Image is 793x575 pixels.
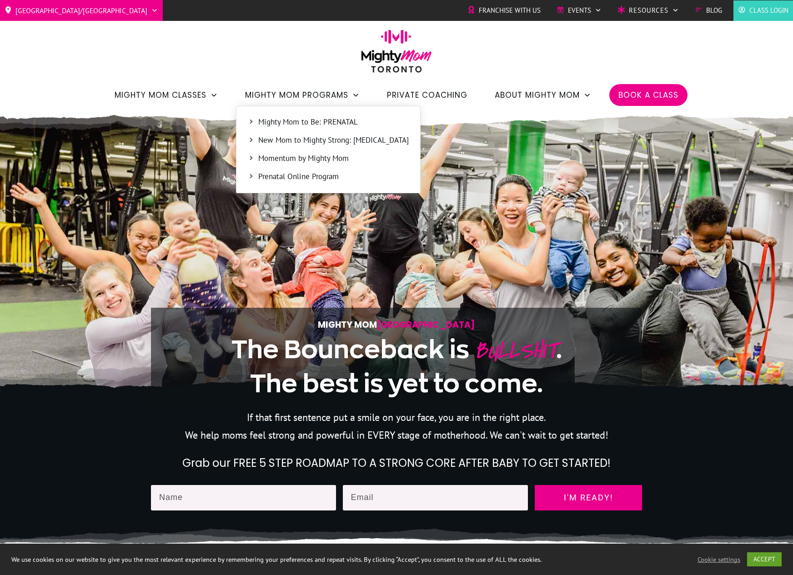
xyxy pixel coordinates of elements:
[115,87,206,103] span: Mighty Mom Classes
[258,135,409,146] span: New Mom to Mighty Strong: [MEDICAL_DATA]
[495,87,580,103] span: About Mighty Mom
[738,4,788,17] a: Class Login
[241,115,416,129] a: Mighty Mom to Be: PRENATAL
[231,335,469,363] span: The Bounceback is
[241,170,416,184] a: Prenatal Online Program
[356,30,437,79] img: mightymom-logo-toronto
[695,4,722,17] a: Blog
[241,152,416,165] a: Momentum by Mighty Mom
[185,429,608,441] span: We help moms feel strong and powerful in EVERY stage of motherhood. We can't wait to get started!
[11,555,551,564] div: We use cookies on our website to give you the most relevant experience by remembering your prefer...
[258,116,409,128] span: Mighty Mom to Be: PRENATAL
[15,3,147,18] span: [GEOGRAPHIC_DATA]/[GEOGRAPHIC_DATA]
[245,87,360,103] a: Mighty Mom Programs
[250,370,543,397] span: The best is yet to come.
[535,485,642,510] a: I'm ready!
[479,4,541,17] span: Franchise with Us
[749,4,788,17] span: Class Login
[179,333,614,400] h1: .
[151,485,336,510] input: Name
[568,4,591,17] span: Events
[5,3,158,18] a: [GEOGRAPHIC_DATA]/[GEOGRAPHIC_DATA]
[151,455,642,471] h2: Grab our FREE 5 STEP ROADMAP TO A STRONG CORE AFTER BABY TO GET STARTED!
[247,411,546,424] span: If that first sentence put a smile on your face, you are in the right place.
[617,4,679,17] a: Resources
[115,87,218,103] a: Mighty Mom Classes
[629,4,668,17] span: Resources
[343,485,528,510] input: Email
[618,87,678,103] a: Book a Class
[179,317,614,332] p: Mighty Mom
[543,493,634,502] span: I'm ready!
[495,87,591,103] a: About Mighty Mom
[245,87,348,103] span: Mighty Mom Programs
[377,319,475,331] span: [GEOGRAPHIC_DATA]
[467,4,541,17] a: Franchise with Us
[698,555,740,564] a: Cookie settings
[241,134,416,147] a: New Mom to Mighty Strong: [MEDICAL_DATA]
[258,171,409,183] span: Prenatal Online Program
[747,552,782,566] a: ACCEPT
[258,153,409,165] span: Momentum by Mighty Mom
[706,4,722,17] span: Blog
[557,4,602,17] a: Events
[387,87,467,103] a: Private Coaching
[474,334,556,368] span: BULLSHIT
